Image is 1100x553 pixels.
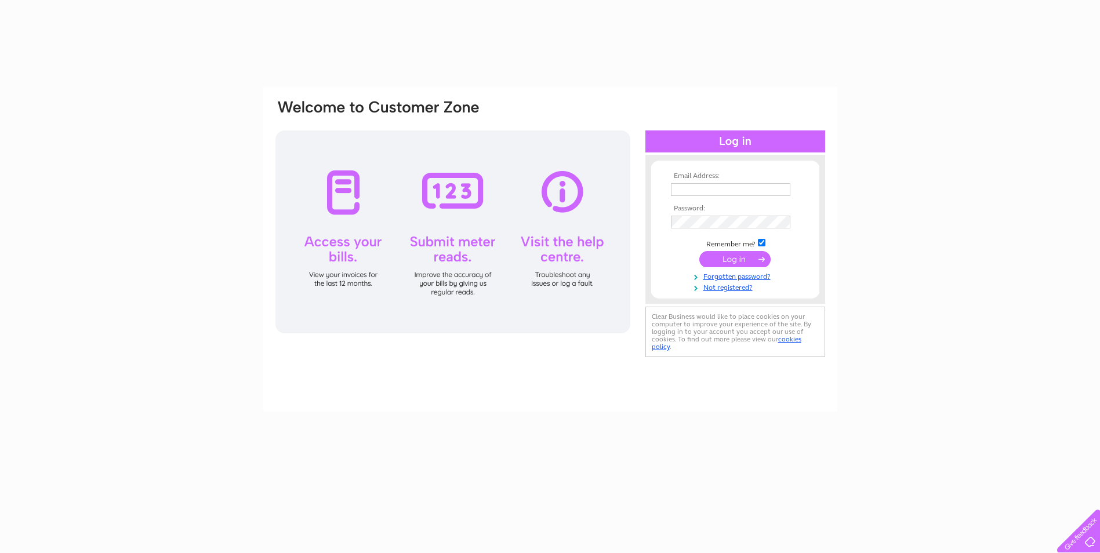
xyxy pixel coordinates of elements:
[652,335,801,351] a: cookies policy
[671,281,803,292] a: Not registered?
[668,205,803,213] th: Password:
[671,270,803,281] a: Forgotten password?
[645,307,825,357] div: Clear Business would like to place cookies on your computer to improve your experience of the sit...
[668,237,803,249] td: Remember me?
[668,172,803,180] th: Email Address:
[699,251,771,267] input: Submit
